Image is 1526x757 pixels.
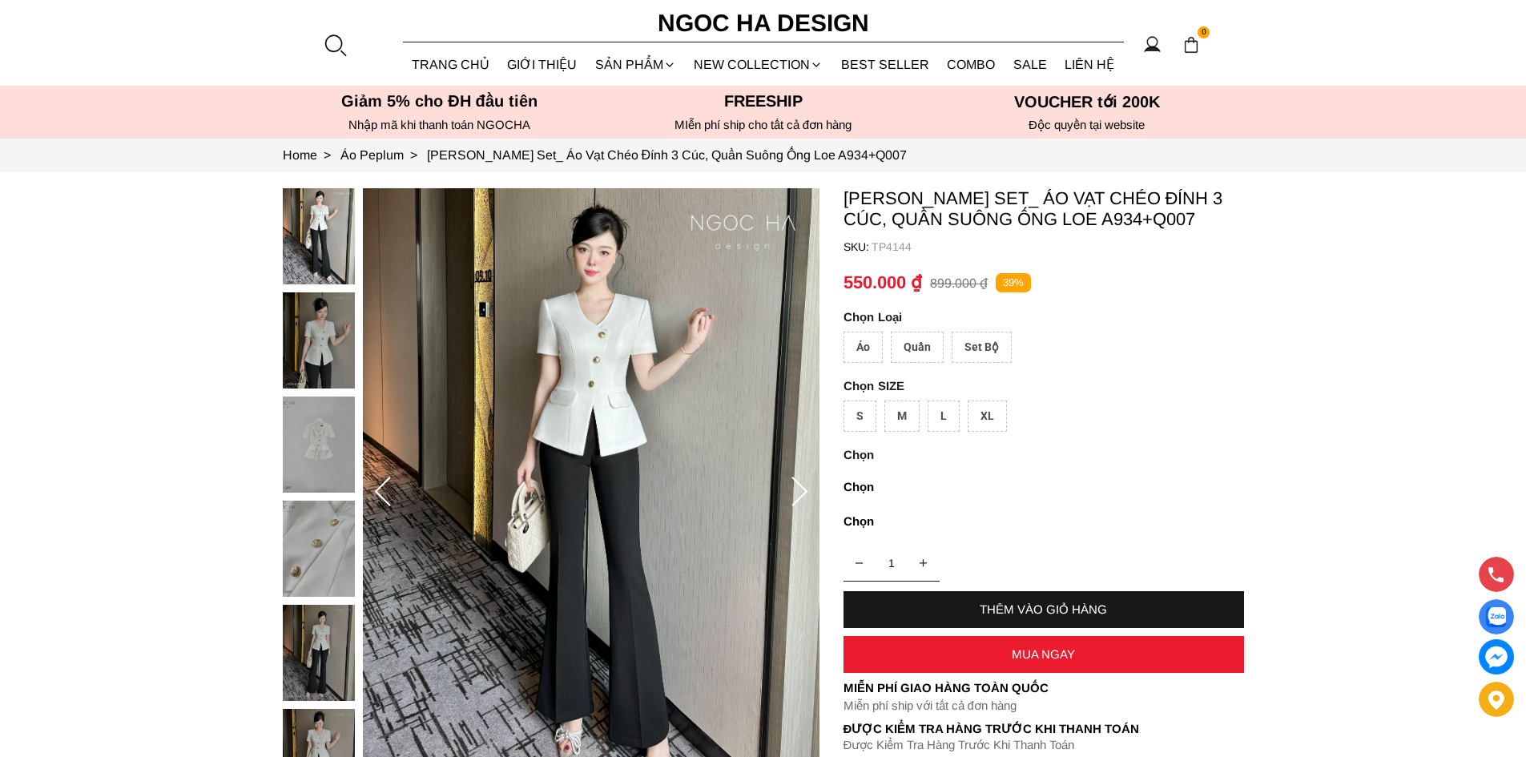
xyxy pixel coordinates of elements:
a: TRANG CHỦ [403,43,499,86]
div: THÊM VÀO GIỎ HÀNG [844,602,1244,616]
img: img-CART-ICON-ksit0nf1 [1182,36,1200,54]
h6: MIễn phí ship cho tất cả đơn hàng [606,118,920,132]
div: SẢN PHẨM [586,43,686,86]
p: SIZE [844,379,1244,393]
h5: VOUCHER tới 200K [930,92,1244,111]
p: TP4144 [872,240,1244,253]
h6: Độc quyền tại website [930,118,1244,132]
span: > [317,148,337,162]
a: BEST SELLER [832,43,939,86]
div: L [928,401,960,432]
a: messenger [1479,639,1514,674]
p: 899.000 ₫ [930,276,988,291]
font: Freeship [724,92,803,110]
div: XL [968,401,1007,432]
img: Amy Set_ Áo Vạt Chéo Đính 3 Cúc, Quần Suông Ống Loe A934+Q007_mini_1 [283,292,355,389]
a: NEW COLLECTION [685,43,832,86]
a: LIÊN HỆ [1056,43,1124,86]
a: Ngoc Ha Design [643,4,884,42]
a: GIỚI THIỆU [498,43,586,86]
p: 39% [996,273,1031,293]
div: Set Bộ [952,332,1012,363]
input: Quantity input [844,547,940,579]
p: Được Kiểm Tra Hàng Trước Khi Thanh Toán [844,738,1244,752]
span: > [404,148,424,162]
div: Quần [891,332,944,363]
h6: SKU: [844,240,872,253]
font: Miễn phí ship với tất cả đơn hàng [844,699,1017,712]
div: M [884,401,920,432]
a: Link to Áo Peplum [340,148,427,162]
p: Được Kiểm Tra Hàng Trước Khi Thanh Toán [844,722,1244,736]
font: Nhập mã khi thanh toán NGOCHA [348,118,530,131]
font: Giảm 5% cho ĐH đầu tiên [341,92,538,110]
p: Loại [844,310,1199,324]
img: Amy Set_ Áo Vạt Chéo Đính 3 Cúc, Quần Suông Ống Loe A934+Q007_mini_3 [283,501,355,597]
img: Amy Set_ Áo Vạt Chéo Đính 3 Cúc, Quần Suông Ống Loe A934+Q007_mini_2 [283,397,355,493]
img: Display image [1486,607,1506,627]
img: Amy Set_ Áo Vạt Chéo Đính 3 Cúc, Quần Suông Ống Loe A934+Q007_mini_4 [283,605,355,701]
a: SALE [1005,43,1057,86]
div: MUA NGAY [844,647,1244,661]
span: 0 [1198,26,1210,39]
div: S [844,401,876,432]
img: Amy Set_ Áo Vạt Chéo Đính 3 Cúc, Quần Suông Ống Loe A934+Q007_mini_0 [283,188,355,284]
div: Áo [844,332,883,363]
a: Combo [938,43,1005,86]
a: Link to Home [283,148,340,162]
a: Link to Amy Set_ Áo Vạt Chéo Đính 3 Cúc, Quần Suông Ống Loe A934+Q007 [427,148,908,162]
a: Display image [1479,599,1514,634]
font: Miễn phí giao hàng toàn quốc [844,681,1049,695]
p: [PERSON_NAME] Set_ Áo Vạt Chéo Đính 3 Cúc, Quần Suông Ống Loe A934+Q007 [844,188,1244,230]
p: 550.000 ₫ [844,272,922,293]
